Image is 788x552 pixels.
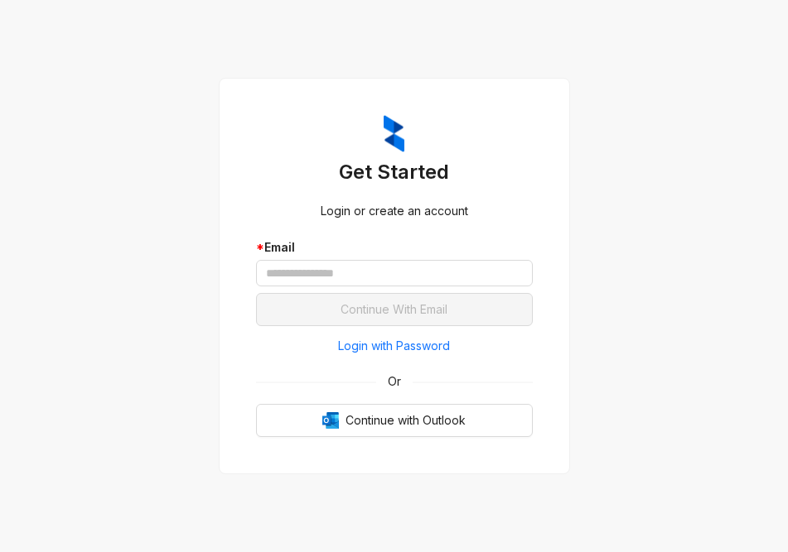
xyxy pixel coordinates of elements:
[256,238,533,257] div: Email
[322,412,339,429] img: Outlook
[256,333,533,359] button: Login with Password
[376,372,413,391] span: Or
[338,337,450,355] span: Login with Password
[256,159,533,185] h3: Get Started
[256,404,533,437] button: OutlookContinue with Outlook
[256,202,533,220] div: Login or create an account
[384,115,404,153] img: ZumaIcon
[346,411,466,430] span: Continue with Outlook
[256,293,533,326] button: Continue With Email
